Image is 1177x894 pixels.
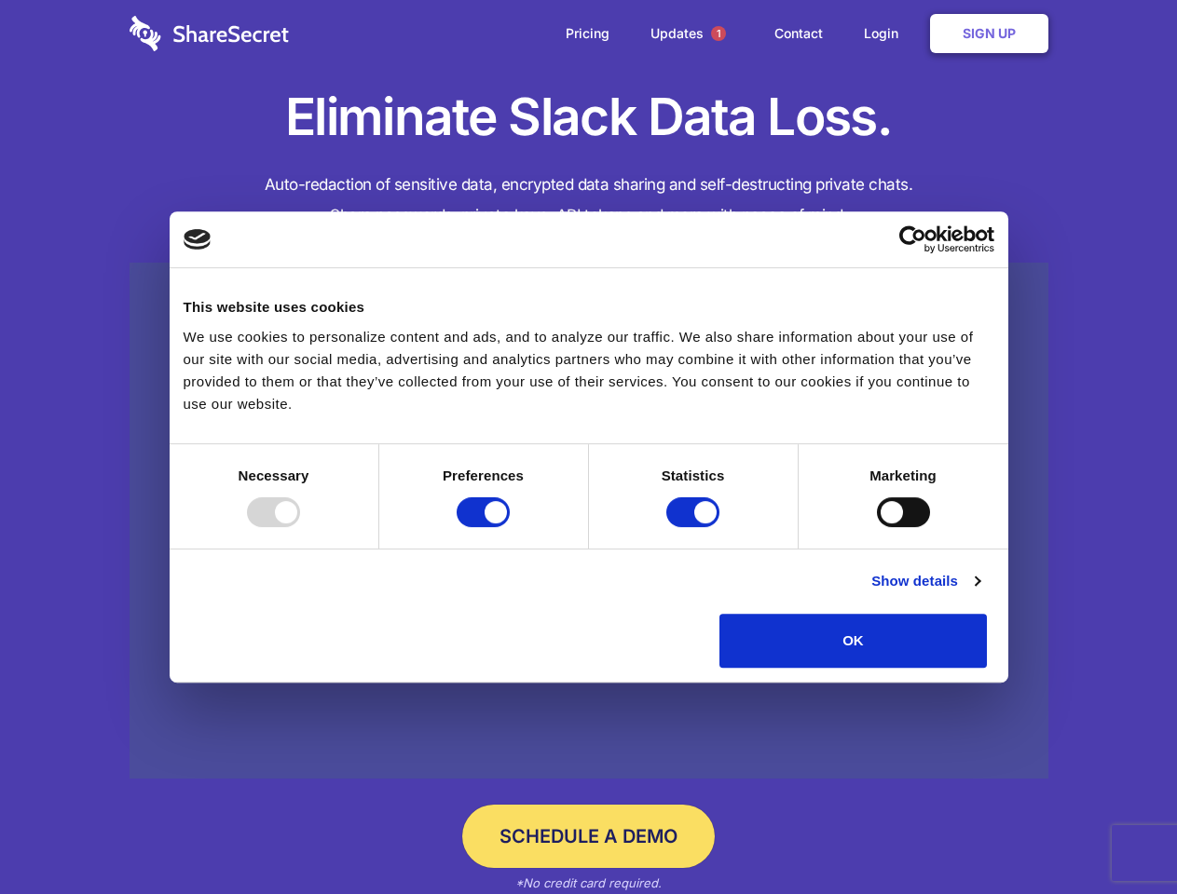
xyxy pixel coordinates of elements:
h1: Eliminate Slack Data Loss. [130,84,1048,151]
img: logo [184,229,212,250]
a: Pricing [547,5,628,62]
strong: Preferences [443,467,524,483]
h4: Auto-redaction of sensitive data, encrypted data sharing and self-destructing private chats. Shar... [130,169,1048,231]
em: *No credit card required. [515,875,662,890]
img: logo-wordmark-white-trans-d4663122ce5f474addd5e946df7df03e33cb6a1c49d2221995e7729f52c070b2.svg [130,16,289,51]
span: 1 [711,26,726,41]
a: Login [845,5,926,62]
a: Wistia video thumbnail [130,263,1048,779]
a: Sign Up [930,14,1048,53]
strong: Statistics [662,467,725,483]
a: Contact [756,5,842,62]
button: OK [719,614,987,668]
strong: Necessary [239,467,309,483]
div: This website uses cookies [184,296,994,318]
div: We use cookies to personalize content and ads, and to analyze our traffic. We also share informat... [184,326,994,415]
strong: Marketing [869,467,937,483]
a: Usercentrics Cookiebot - opens in a new window [831,225,994,253]
a: Show details [871,570,979,592]
a: Schedule a Demo [462,805,715,868]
